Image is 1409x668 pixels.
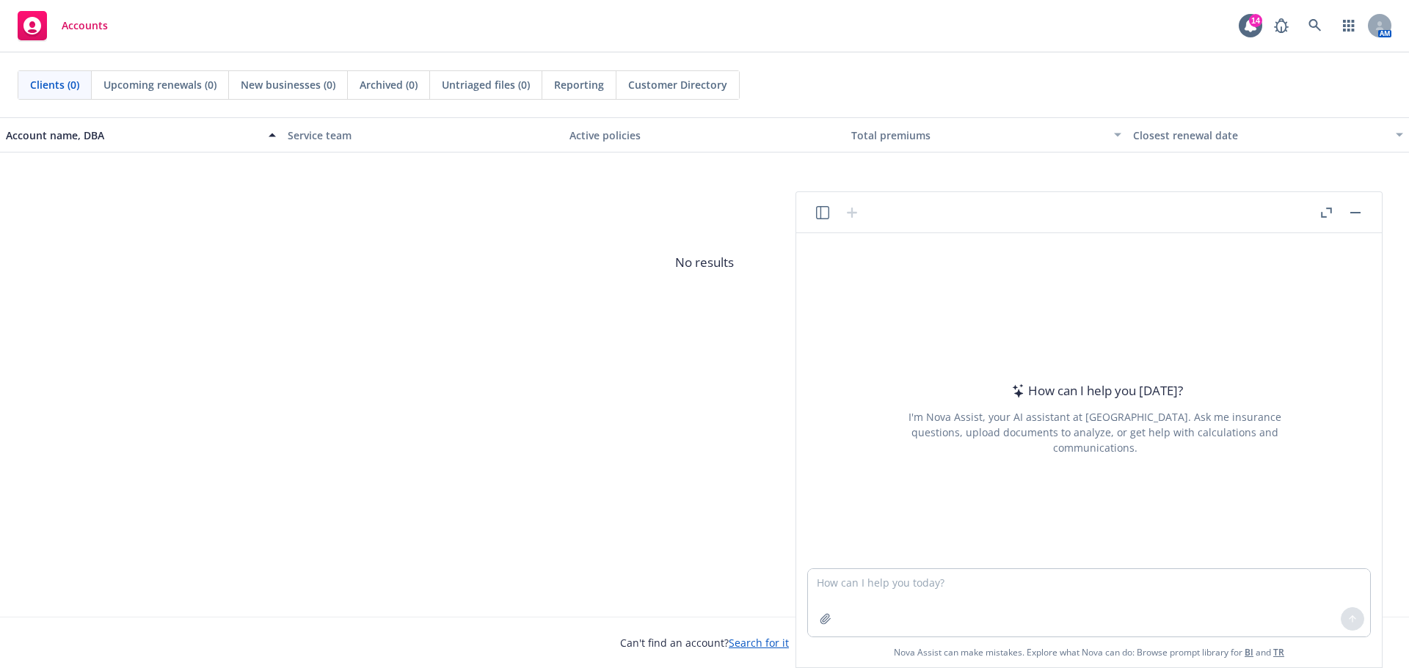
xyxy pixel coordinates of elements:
div: 14 [1249,14,1262,27]
span: Clients (0) [30,77,79,92]
div: Active policies [569,128,840,143]
span: Upcoming renewals (0) [103,77,216,92]
span: Reporting [554,77,604,92]
button: Closest renewal date [1127,117,1409,153]
span: New businesses (0) [241,77,335,92]
a: Search for it [729,636,789,650]
span: Customer Directory [628,77,727,92]
span: Untriaged files (0) [442,77,530,92]
button: Total premiums [845,117,1127,153]
span: Can't find an account? [620,635,789,650]
div: I'm Nova Assist, your AI assistant at [GEOGRAPHIC_DATA]. Ask me insurance questions, upload docum... [889,409,1301,455]
div: Closest renewal date [1133,128,1387,143]
a: Switch app [1334,11,1364,40]
a: Accounts [12,5,114,46]
div: Account name, DBA [6,128,260,143]
a: BI [1245,646,1253,658]
button: Active policies [564,117,845,153]
span: Archived (0) [360,77,418,92]
a: Search [1300,11,1330,40]
div: How can I help you [DATE]? [1008,381,1183,400]
a: TR [1273,646,1284,658]
span: Nova Assist can make mistakes. Explore what Nova can do: Browse prompt library for and [894,637,1284,667]
div: Service team [288,128,558,143]
button: Service team [282,117,564,153]
a: Report a Bug [1267,11,1296,40]
span: Accounts [62,20,108,32]
div: Total premiums [851,128,1105,143]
